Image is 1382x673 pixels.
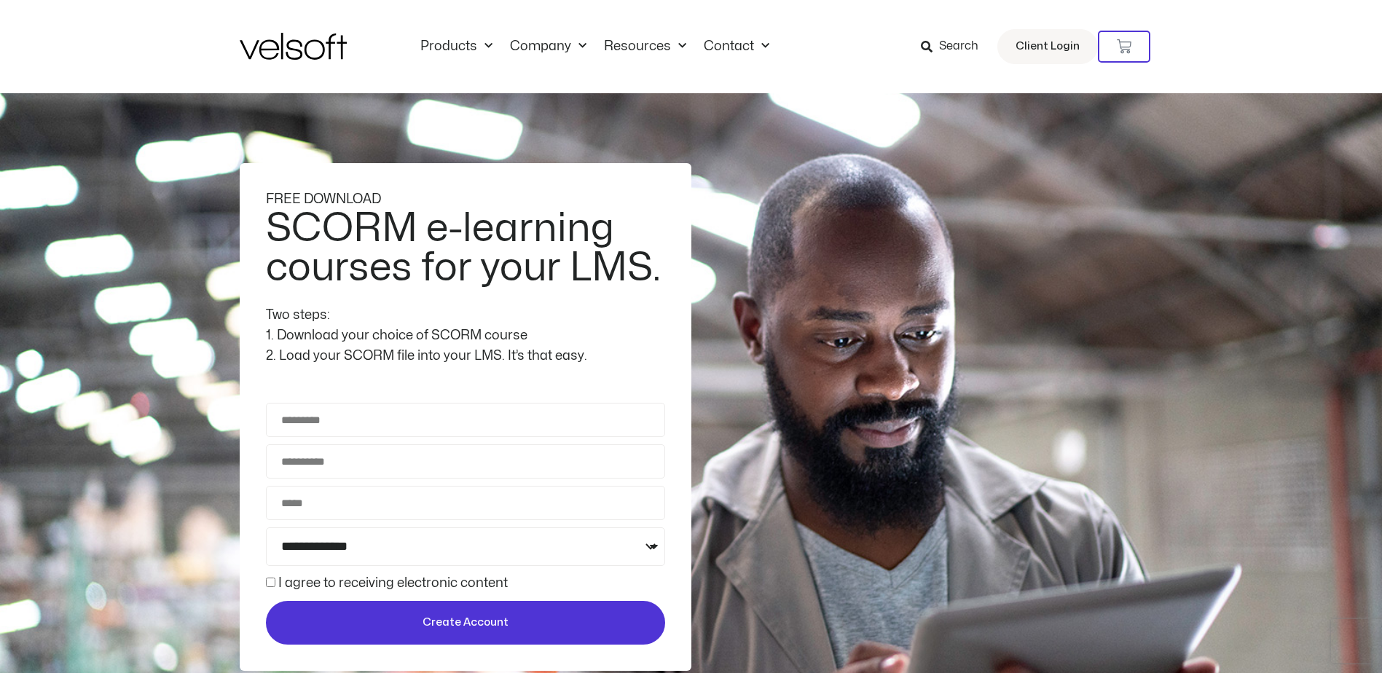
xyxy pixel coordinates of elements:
[595,39,695,55] a: ResourcesMenu Toggle
[423,614,509,631] span: Create Account
[266,601,665,645] button: Create Account
[695,39,778,55] a: ContactMenu Toggle
[266,305,665,326] div: Two steps:
[412,39,778,55] nav: Menu
[266,346,665,366] div: 2. Load your SCORM file into your LMS. It’s that easy.
[921,34,989,59] a: Search
[939,37,978,56] span: Search
[1016,37,1080,56] span: Client Login
[266,326,665,346] div: 1. Download your choice of SCORM course
[266,209,661,288] h2: SCORM e-learning courses for your LMS.
[266,189,665,210] div: FREE DOWNLOAD
[997,29,1098,64] a: Client Login
[501,39,595,55] a: CompanyMenu Toggle
[412,39,501,55] a: ProductsMenu Toggle
[240,33,347,60] img: Velsoft Training Materials
[278,577,508,589] label: I agree to receiving electronic content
